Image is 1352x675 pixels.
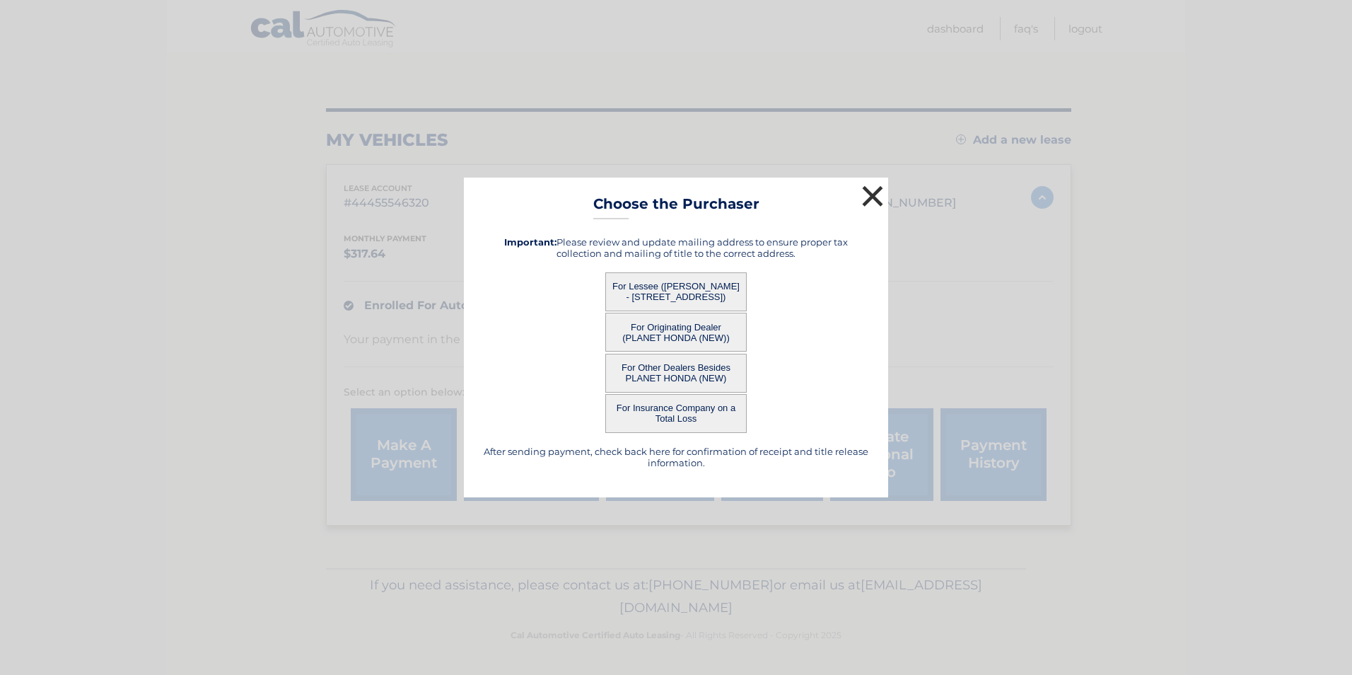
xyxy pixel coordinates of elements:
[593,195,759,220] h3: Choose the Purchaser
[482,446,870,468] h5: After sending payment, check back here for confirmation of receipt and title release information.
[605,394,747,433] button: For Insurance Company on a Total Loss
[482,236,870,259] h5: Please review and update mailing address to ensure proper tax collection and mailing of title to ...
[605,272,747,311] button: For Lessee ([PERSON_NAME] - [STREET_ADDRESS])
[605,313,747,352] button: For Originating Dealer (PLANET HONDA (NEW))
[504,236,556,248] strong: Important:
[858,182,887,210] button: ×
[605,354,747,393] button: For Other Dealers Besides PLANET HONDA (NEW)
